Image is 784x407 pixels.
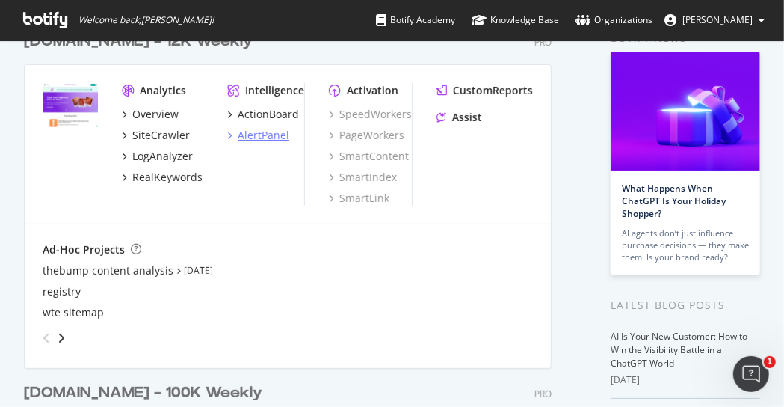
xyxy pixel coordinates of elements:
[43,305,104,320] a: wte sitemap
[132,107,179,122] div: Overview
[184,264,213,277] a: [DATE]
[24,31,253,52] div: [DOMAIN_NAME] - 12K Weekly
[227,107,299,122] a: ActionBoard
[329,107,412,122] a: SpeedWorkers
[238,128,289,143] div: AlertPanel
[56,331,67,346] div: angle-right
[122,107,179,122] a: Overview
[764,356,776,368] span: 1
[453,83,533,98] div: CustomReports
[611,373,760,387] div: [DATE]
[329,149,409,164] a: SmartContent
[611,330,747,370] a: AI Is Your New Customer: How to Win the Visibility Battle in a ChatGPT World
[140,83,186,98] div: Analytics
[122,149,193,164] a: LogAnalyzer
[652,8,777,32] button: [PERSON_NAME]
[682,13,753,26] span: Sarah Darby
[24,382,262,404] div: [DOMAIN_NAME] - 100K Weekly
[611,52,760,171] img: What Happens When ChatGPT Is Your Holiday Shopper?
[132,128,190,143] div: SiteCrawler
[329,128,404,143] a: PageWorkers
[622,182,726,220] a: What Happens When ChatGPT Is Your Holiday Shopper?
[238,107,299,122] div: ActionBoard
[245,83,304,98] div: Intelligence
[472,13,559,28] div: Knowledge Base
[43,284,81,299] a: registry
[24,31,259,52] a: [DOMAIN_NAME] - 12K Weekly
[78,14,214,26] span: Welcome back, [PERSON_NAME] !
[227,128,289,143] a: AlertPanel
[43,83,98,127] img: whattoexpect.com
[534,388,552,400] div: Pro
[436,83,533,98] a: CustomReports
[122,128,190,143] a: SiteCrawler
[376,13,455,28] div: Botify Academy
[452,110,482,125] div: Assist
[132,170,203,185] div: RealKeywords
[329,170,397,185] a: SmartIndex
[122,170,203,185] a: RealKeywords
[43,242,125,257] div: Ad-Hoc Projects
[37,326,56,350] div: angle-left
[436,110,482,125] a: Assist
[611,297,760,313] div: Latest Blog Posts
[575,13,652,28] div: Organizations
[622,227,749,263] div: AI agents don’t just influence purchase decisions — they make them. Is your brand ready?
[733,356,769,392] iframe: Intercom live chat
[43,263,173,278] a: thebump content analysis
[132,149,193,164] div: LogAnalyzer
[24,382,268,404] a: [DOMAIN_NAME] - 100K Weekly
[329,191,389,206] a: SmartLink
[534,36,552,49] div: Pro
[347,83,398,98] div: Activation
